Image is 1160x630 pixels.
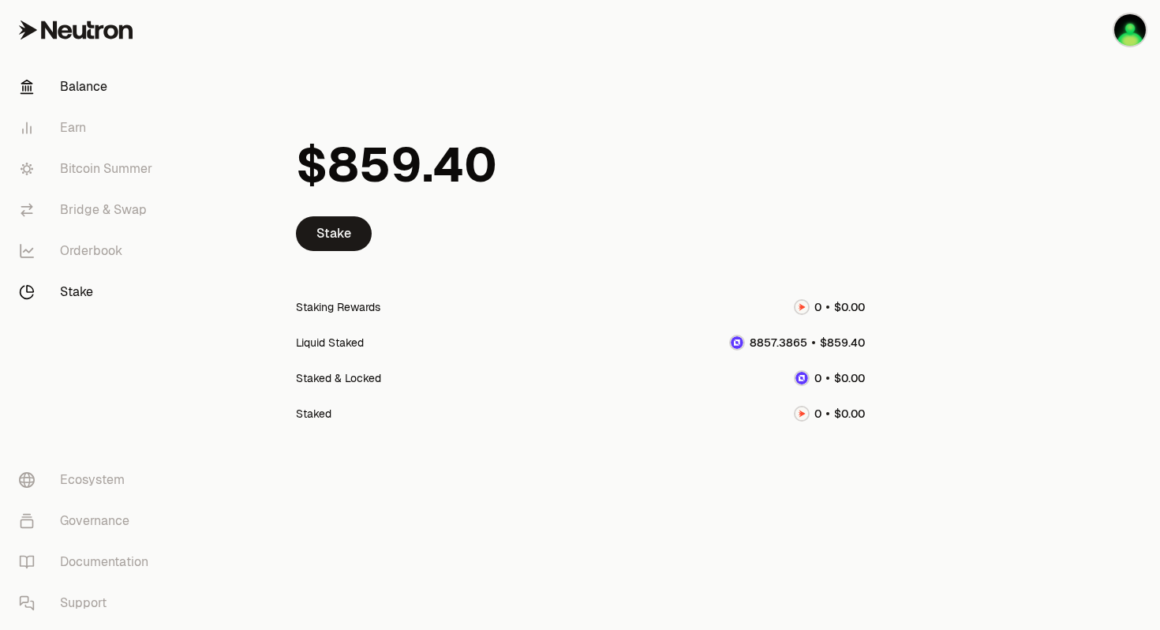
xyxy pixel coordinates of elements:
[6,148,170,189] a: Bitcoin Summer
[296,406,331,422] div: Staked
[6,501,170,542] a: Governance
[296,335,364,351] div: Liquid Staked
[6,542,170,583] a: Documentation
[296,216,372,251] a: Stake
[6,189,170,231] a: Bridge & Swap
[6,231,170,272] a: Orderbook
[6,583,170,624] a: Support
[795,407,808,420] img: NTRN Logo
[731,336,743,349] img: dNTRN Logo
[795,301,808,313] img: NTRN Logo
[1114,14,1146,46] img: orange ledger lille
[296,370,381,386] div: Staked & Locked
[6,66,170,107] a: Balance
[6,459,170,501] a: Ecosystem
[296,299,380,315] div: Staking Rewards
[6,107,170,148] a: Earn
[6,272,170,313] a: Stake
[795,372,808,384] img: dNTRN Logo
